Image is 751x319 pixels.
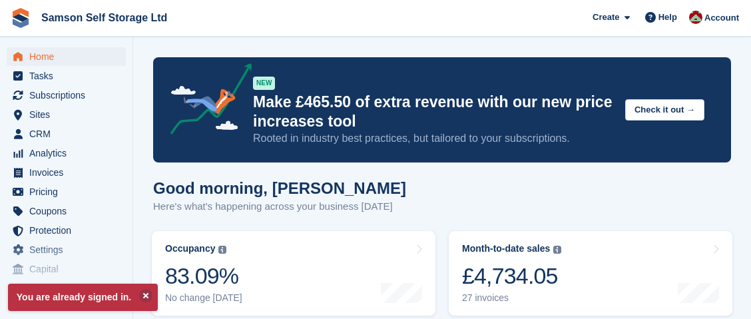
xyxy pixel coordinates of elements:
[625,99,704,121] button: Check it out →
[165,243,215,254] div: Occupancy
[29,163,109,182] span: Invoices
[29,47,109,66] span: Home
[253,93,615,131] p: Make £465.50 of extra revenue with our new price increases tool
[462,262,561,290] div: £4,734.05
[29,240,109,259] span: Settings
[253,77,275,90] div: NEW
[7,163,126,182] a: menu
[462,243,550,254] div: Month-to-date sales
[159,63,252,139] img: price-adjustments-announcement-icon-8257ccfd72463d97f412b2fc003d46551f7dbcb40ab6d574587a9cd5c0d94...
[7,221,126,240] a: menu
[7,182,126,201] a: menu
[7,67,126,85] a: menu
[29,86,109,105] span: Subscriptions
[593,11,619,24] span: Create
[7,86,126,105] a: menu
[29,182,109,201] span: Pricing
[29,202,109,220] span: Coupons
[7,260,126,278] a: menu
[449,231,732,316] a: Month-to-date sales £4,734.05 27 invoices
[7,47,126,66] a: menu
[7,144,126,162] a: menu
[29,221,109,240] span: Protection
[29,125,109,143] span: CRM
[152,231,435,316] a: Occupancy 83.09% No change [DATE]
[153,199,406,214] p: Here's what's happening across your business [DATE]
[7,240,126,259] a: menu
[29,144,109,162] span: Analytics
[553,246,561,254] img: icon-info-grey-7440780725fd019a000dd9b08b2336e03edf1995a4989e88bcd33f0948082b44.svg
[689,11,702,24] img: Ian
[7,202,126,220] a: menu
[253,131,615,146] p: Rooted in industry best practices, but tailored to your subscriptions.
[29,67,109,85] span: Tasks
[218,246,226,254] img: icon-info-grey-7440780725fd019a000dd9b08b2336e03edf1995a4989e88bcd33f0948082b44.svg
[153,179,406,197] h1: Good morning, [PERSON_NAME]
[704,11,739,25] span: Account
[658,11,677,24] span: Help
[7,125,126,143] a: menu
[11,8,31,28] img: stora-icon-8386f47178a22dfd0bd8f6a31ec36ba5ce8667c1dd55bd0f319d3a0aa187defe.svg
[8,284,158,311] p: You are already signed in.
[29,105,109,124] span: Sites
[165,262,242,290] div: 83.09%
[165,292,242,304] div: No change [DATE]
[36,7,172,29] a: Samson Self Storage Ltd
[29,260,109,278] span: Capital
[462,292,561,304] div: 27 invoices
[7,105,126,124] a: menu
